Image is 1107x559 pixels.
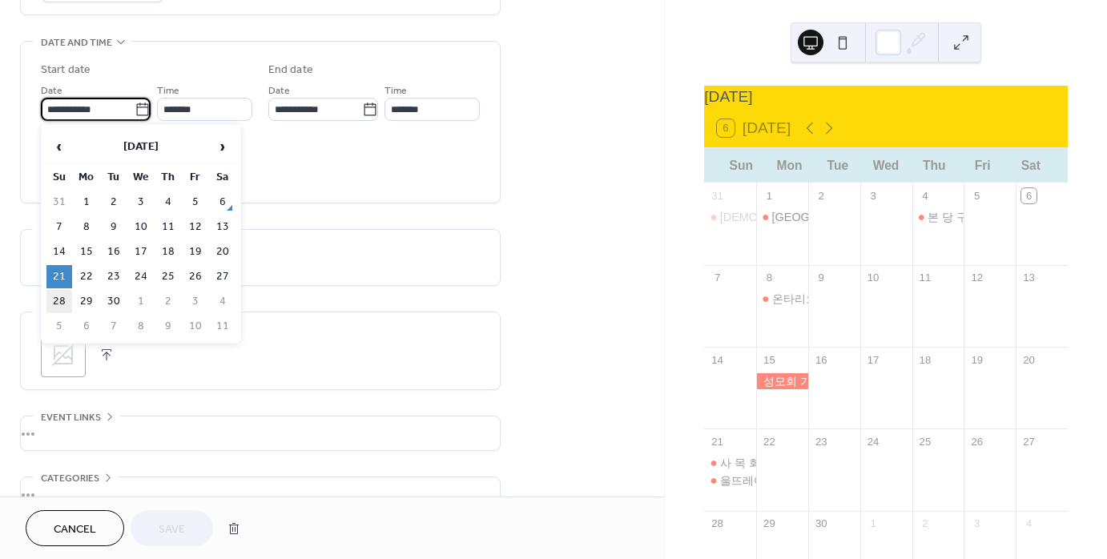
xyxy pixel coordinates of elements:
[183,240,208,263] td: 19
[210,240,235,263] td: 20
[762,188,776,203] div: 1
[756,209,808,225] div: 킹스턴 구역 야외미사
[54,521,96,538] span: Cancel
[268,62,313,78] div: End date
[912,209,964,225] div: 본 당 구역 가정미사
[101,215,127,239] td: 9
[772,291,975,307] div: 온타리오 한인 [DEMOGRAPHIC_DATA]
[918,352,932,367] div: 18
[157,82,179,99] span: Time
[74,166,99,189] th: Mo
[704,86,1068,109] div: [DATE]
[210,166,235,189] th: Sa
[958,148,1006,183] div: Fri
[26,510,124,546] button: Cancel
[720,209,849,225] div: [DEMOGRAPHIC_DATA]
[101,191,127,214] td: 2
[268,82,290,99] span: Date
[210,315,235,338] td: 11
[866,517,880,531] div: 1
[862,148,910,183] div: Wed
[1021,188,1036,203] div: 6
[704,455,756,471] div: 사 목 회
[762,271,776,285] div: 8
[814,435,828,449] div: 23
[46,290,72,313] td: 28
[74,265,99,288] td: 22
[41,34,112,51] span: Date and time
[710,188,724,203] div: 31
[155,191,181,214] td: 4
[710,435,724,449] div: 21
[128,290,154,313] td: 1
[918,435,932,449] div: 25
[46,240,72,263] td: 14
[183,290,208,313] td: 3
[765,148,813,183] div: Mon
[910,148,958,183] div: Thu
[41,409,101,426] span: Event links
[756,373,808,389] div: 성모회 가을 소풍
[21,477,500,511] div: •••
[720,455,760,471] div: 사 목 회
[210,215,235,239] td: 13
[46,315,72,338] td: 5
[183,191,208,214] td: 5
[928,209,1027,225] div: 본 당 구역 가정미사
[211,131,235,163] span: ›
[704,473,756,489] div: 울뜨레아
[384,82,407,99] span: Time
[74,240,99,263] td: 15
[710,271,724,285] div: 7
[74,290,99,313] td: 29
[1021,517,1036,531] div: 4
[155,315,181,338] td: 9
[970,517,984,531] div: 3
[41,82,62,99] span: Date
[918,188,932,203] div: 4
[1007,148,1055,183] div: Sat
[866,188,880,203] div: 3
[101,265,127,288] td: 23
[710,352,724,367] div: 14
[866,435,880,449] div: 24
[772,209,940,225] div: [GEOGRAPHIC_DATA] 야외미사
[970,271,984,285] div: 12
[814,517,828,531] div: 30
[128,240,154,263] td: 17
[47,131,71,163] span: ‹
[918,517,932,531] div: 2
[1021,435,1036,449] div: 27
[155,240,181,263] td: 18
[970,352,984,367] div: 19
[814,271,828,285] div: 9
[866,352,880,367] div: 17
[41,470,99,487] span: Categories
[1021,271,1036,285] div: 13
[762,517,776,531] div: 29
[41,332,86,377] div: ;
[128,315,154,338] td: 8
[704,209,756,225] div: 사목회
[183,166,208,189] th: Fr
[155,215,181,239] td: 11
[46,265,72,288] td: 21
[720,473,765,489] div: 울뜨레아
[101,290,127,313] td: 30
[210,191,235,214] td: 6
[46,166,72,189] th: Su
[710,517,724,531] div: 28
[155,290,181,313] td: 2
[210,290,235,313] td: 4
[814,352,828,367] div: 16
[41,62,91,78] div: Start date
[46,215,72,239] td: 7
[970,188,984,203] div: 5
[183,315,208,338] td: 10
[1021,352,1036,367] div: 20
[101,315,127,338] td: 7
[128,265,154,288] td: 24
[762,352,776,367] div: 15
[155,265,181,288] td: 25
[128,215,154,239] td: 10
